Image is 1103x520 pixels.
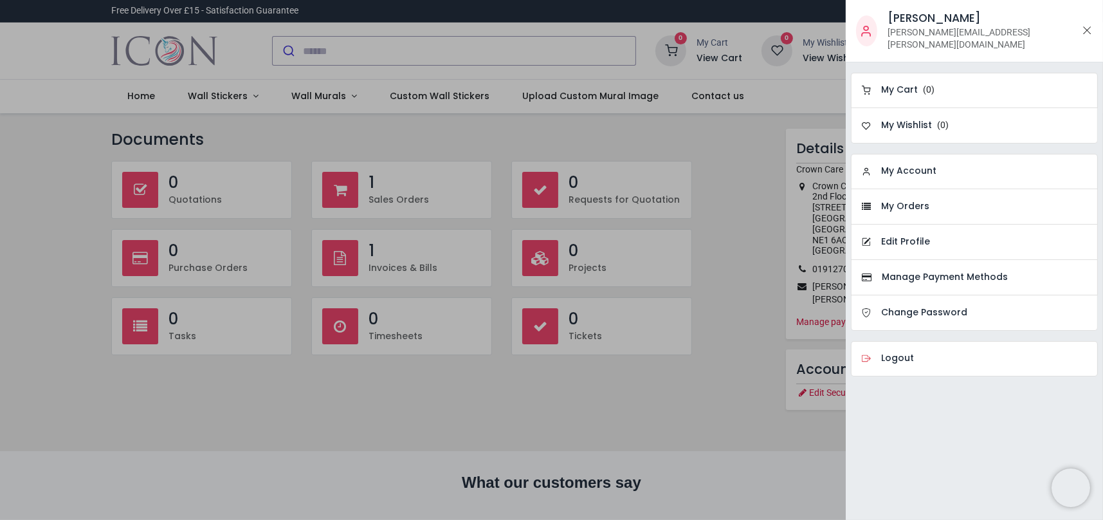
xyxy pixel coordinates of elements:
h6: My Cart [881,84,918,97]
iframe: Brevo live chat [1052,469,1090,507]
a: Manage Payment Methods [851,260,1098,295]
span: 0 [940,120,945,130]
h6: My Wishlist [881,119,932,132]
span: ( ) [923,84,934,97]
button: Close [1081,23,1093,39]
h6: My Orders [881,200,929,213]
a: My Cart (0) [851,73,1098,108]
a: Edit Profile [851,225,1098,260]
a: My Account [851,154,1098,189]
h6: Change Password [881,306,967,319]
a: Logout [851,341,1098,376]
span: ( ) [937,119,949,132]
a: My Orders [851,189,1098,225]
span: 0 [926,84,931,95]
a: My Wishlist (0) [851,108,1098,144]
h6: Logout [881,352,914,365]
a: Change Password [851,295,1098,331]
h6: Manage Payment Methods [882,271,1008,284]
span: [PERSON_NAME][EMAIL_ADDRESS][PERSON_NAME][DOMAIN_NAME] [888,27,1030,50]
h5: [PERSON_NAME] [888,10,1081,26]
h6: My Account [881,165,936,178]
h6: Edit Profile [881,236,930,248]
